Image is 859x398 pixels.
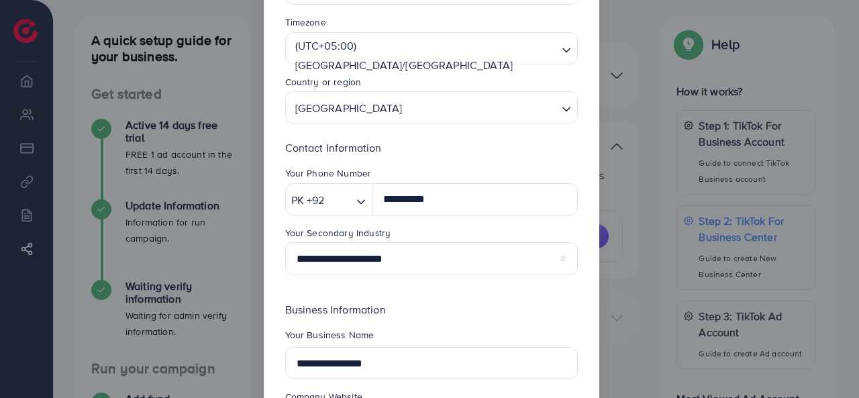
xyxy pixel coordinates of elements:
input: Search for option [328,190,351,211]
iframe: Chat [802,338,849,388]
div: Search for option [285,183,373,215]
div: Search for option [285,32,578,64]
span: (UTC+05:00) [GEOGRAPHIC_DATA]/[GEOGRAPHIC_DATA] [293,36,555,75]
p: Contact Information [285,140,578,156]
input: Search for option [406,95,556,120]
span: PK [291,191,304,210]
input: Search for option [291,78,556,99]
label: Your Secondary Industry [285,226,391,240]
label: Your Phone Number [285,166,372,180]
label: Timezone [285,15,326,29]
span: +92 [307,191,324,210]
legend: Your Business Name [285,328,578,347]
label: Country or region [285,75,362,89]
span: [GEOGRAPHIC_DATA] [293,96,405,120]
div: Search for option [285,91,578,123]
p: Business Information [285,301,578,317]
